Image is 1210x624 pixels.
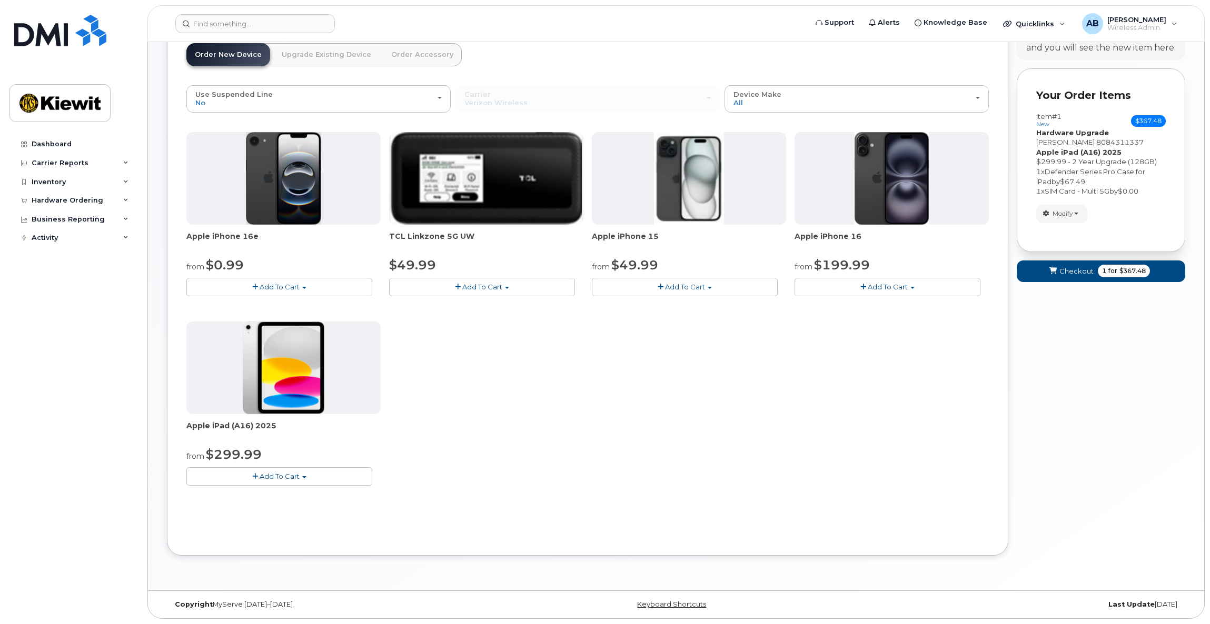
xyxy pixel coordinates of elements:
div: Apple iPhone 16 [795,231,989,252]
button: Add To Cart [389,278,575,296]
div: Quicklinks [996,13,1073,34]
span: $199.99 [814,257,870,273]
span: Add To Cart [868,283,908,291]
span: $0.00 [1118,187,1138,195]
button: Device Make All [725,85,989,113]
a: Support [808,12,861,33]
strong: Apple iPad (A16) 2025 [1036,148,1122,156]
small: from [186,451,204,461]
div: x by [1036,167,1166,186]
p: Your Order Items [1036,88,1166,103]
span: Alerts [878,17,900,28]
span: $299.99 [206,447,262,462]
div: x by [1036,186,1166,196]
a: Knowledge Base [907,12,995,33]
img: linkzone5g.png [391,132,582,225]
span: Quicklinks [1016,19,1054,28]
button: Add To Cart [186,278,372,296]
span: $67.49 [1060,177,1085,186]
a: Keyboard Shortcuts [637,600,706,608]
div: Apple iPad (A16) 2025 [186,420,381,441]
span: Checkout [1059,266,1094,276]
span: SIM Card - Multi 5G [1045,187,1109,195]
div: [DATE] [846,600,1185,609]
div: $299.99 - 2 Year Upgrade (128GB) [1036,157,1166,167]
a: Upgrade Existing Device [273,43,380,66]
span: 8084311337 [1096,138,1144,146]
strong: Last Update [1108,600,1155,608]
span: Add To Cart [260,472,300,480]
span: for [1106,266,1119,276]
button: Add To Cart [795,278,980,296]
a: Order New Device [186,43,270,66]
span: Device Make [733,90,781,98]
small: from [186,262,204,271]
div: Alex Banuelos [1075,13,1185,34]
span: 1 [1036,167,1041,176]
button: Add To Cart [186,467,372,486]
span: $49.99 [389,257,436,273]
span: Knowledge Base [924,17,987,28]
small: from [795,262,812,271]
span: No [195,98,205,107]
span: Use Suspended Line [195,90,273,98]
button: Checkout 1 for $367.48 [1017,260,1185,282]
span: $49.99 [611,257,658,273]
small: from [592,262,610,271]
h3: Item [1036,113,1062,128]
button: Use Suspended Line No [186,85,451,113]
input: Find something... [175,14,335,33]
span: Add To Cart [260,283,300,291]
img: ipad_11.png [243,321,324,414]
img: iphone15.jpg [654,132,724,225]
div: TCL Linkzone 5G UW [389,231,583,252]
a: Order Accessory [383,43,462,66]
strong: Copyright [175,600,213,608]
button: Modify [1036,205,1087,223]
span: AB [1086,17,1099,30]
span: 1 [1036,187,1041,195]
span: $367.48 [1119,266,1146,276]
span: $0.99 [206,257,244,273]
span: 1 [1102,266,1106,276]
span: Defender Series Pro Case for iPad [1036,167,1145,186]
span: Add To Cart [665,283,705,291]
a: Alerts [861,12,907,33]
div: Apple iPhone 16e [186,231,381,252]
span: $367.48 [1131,115,1166,127]
div: MyServe [DATE]–[DATE] [167,600,507,609]
button: Add To Cart [592,278,778,296]
span: Modify [1053,209,1073,218]
span: [PERSON_NAME] [1036,138,1095,146]
span: [PERSON_NAME] [1107,15,1166,24]
span: All [733,98,743,107]
small: new [1036,120,1049,128]
span: Add To Cart [462,283,502,291]
img: iphone_16_plus.png [855,132,929,225]
iframe: Messenger Launcher [1164,578,1202,616]
span: Support [825,17,854,28]
img: iphone16e.png [246,132,322,225]
span: Wireless Admin [1107,24,1166,32]
div: Apple iPhone 15 [592,231,786,252]
strong: Hardware Upgrade [1036,128,1109,137]
span: #1 [1052,112,1062,120]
